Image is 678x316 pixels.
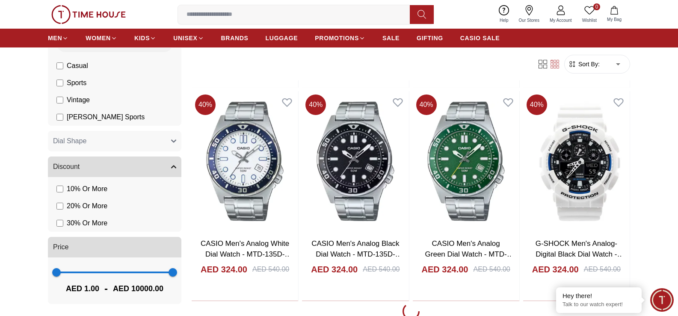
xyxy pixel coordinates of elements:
a: Our Stores [514,3,545,25]
span: 20 % Or More [67,201,107,211]
input: 10% Or More [56,186,63,192]
h4: AED 324.00 [311,263,358,275]
div: AED 540.00 [584,264,621,275]
h4: AED 324.00 [201,263,247,275]
button: Dial Shape [48,131,181,151]
a: WOMEN [86,30,117,46]
div: AED 540.00 [363,264,400,275]
button: Discount [48,157,181,177]
a: CASIO Men's Analog White Dial Watch - MTD-135D-7AVDF [201,239,292,269]
a: GIFTING [417,30,443,46]
img: CASIO Men's Analog Black Dial Watch - MTD-135D-1AVDF [302,91,409,231]
span: 10 % Or More [67,184,107,194]
span: UNISEX [173,34,197,42]
button: My Bag [602,4,627,24]
h4: AED 324.00 [532,263,579,275]
div: AED 540.00 [252,264,289,275]
div: Hey there! [563,292,635,300]
span: AED 1.00 [66,283,99,295]
a: PROMOTIONS [315,30,365,46]
span: My Bag [604,16,625,23]
a: LUGGAGE [266,30,298,46]
span: WOMEN [86,34,111,42]
input: [PERSON_NAME] Sports [56,114,63,121]
span: Discount [53,162,80,172]
a: G-SHOCK Men's Analog-Digital Black Dial Watch - GA-100B-7A [536,239,625,269]
input: Casual [56,62,63,69]
button: Price [48,237,181,257]
span: Wishlist [579,17,600,24]
div: Chat Widget [650,288,674,312]
span: Our Stores [515,17,543,24]
a: Help [494,3,514,25]
span: - [99,282,113,295]
img: CASIO Men's Analog White Dial Watch - MTD-135D-7AVDF [192,91,298,231]
p: Talk to our watch expert! [563,301,635,308]
h4: AED 324.00 [422,263,468,275]
a: CASIO SALE [460,30,500,46]
span: PROMOTIONS [315,34,359,42]
a: CASIO Men's Analog Black Dial Watch - MTD-135D-1AVDF [311,239,402,269]
input: Sports [56,80,63,86]
span: Casual [67,61,88,71]
span: 30 % Or More [67,218,107,228]
a: CASIO Men's Analog Green Dial Watch - MTD-135D-3AVDF [425,239,514,269]
img: CASIO Men's Analog Green Dial Watch - MTD-135D-3AVDF [413,91,519,231]
img: G-SHOCK Men's Analog-Digital Black Dial Watch - GA-100B-7A [523,91,630,231]
img: ... [51,5,126,24]
a: UNISEX [173,30,204,46]
span: Vintage [67,95,90,105]
span: AED 10000.00 [113,283,163,295]
a: 0Wishlist [577,3,602,25]
span: Sort By: [577,60,600,68]
span: 40 % [416,95,437,115]
span: My Account [546,17,575,24]
span: 40 % [305,95,326,115]
span: GIFTING [417,34,443,42]
button: Sort By: [568,60,600,68]
span: KIDS [134,34,150,42]
span: Sports [67,78,86,88]
div: AED 540.00 [473,264,510,275]
span: [PERSON_NAME] Sports [67,112,145,122]
span: BRANDS [221,34,249,42]
span: Help [496,17,512,24]
span: Dial Shape [53,136,86,146]
span: Price [53,242,68,252]
span: CASIO SALE [460,34,500,42]
a: KIDS [134,30,156,46]
span: 40 % [527,95,547,115]
input: Vintage [56,97,63,103]
span: MEN [48,34,62,42]
span: 0 [593,3,600,10]
span: 40 % [195,95,216,115]
a: SALE [382,30,400,46]
input: 30% Or More [56,220,63,227]
a: MEN [48,30,68,46]
span: SALE [382,34,400,42]
a: BRANDS [221,30,249,46]
span: LUGGAGE [266,34,298,42]
input: 20% Or More [56,203,63,210]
